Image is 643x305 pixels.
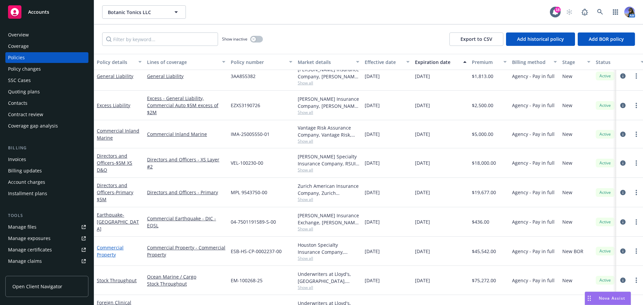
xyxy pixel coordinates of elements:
span: Botanic Tonics LLC [108,9,166,16]
button: Policy number [228,54,295,70]
span: $436.00 [472,218,489,225]
span: Agency - Pay in full [512,73,555,80]
a: circleInformation [619,130,627,138]
a: Manage BORs [5,267,88,278]
span: $1,813.00 [472,73,493,80]
span: [DATE] [415,277,430,284]
div: Contacts [8,98,27,108]
span: [DATE] [365,277,380,284]
span: New [562,102,572,109]
span: [DATE] [365,131,380,138]
a: SSC Cases [5,75,88,86]
a: Installment plans [5,188,88,199]
span: [DATE] [415,73,430,80]
span: VEL-100230-00 [231,159,263,166]
button: Botanic Tonics LLC [102,5,186,19]
a: Billing updates [5,165,88,176]
div: Tools [5,212,88,219]
span: Accounts [28,9,49,15]
span: New BOR [562,248,583,255]
a: Commercial Inland Marine [97,128,139,141]
a: Accounts [5,3,88,21]
span: EM-100268-25 [231,277,263,284]
div: Status [596,59,637,66]
div: Manage BORs [8,267,40,278]
span: [DATE] [415,189,430,196]
input: Filter by keyword... [102,32,218,46]
span: Manage exposures [5,233,88,244]
a: Commercial Inland Marine [147,131,225,138]
a: Directors and Officers [97,153,132,173]
a: Stock Throughput [97,277,137,284]
button: Lines of coverage [144,54,228,70]
div: Policy changes [8,64,41,74]
span: MPL 9543750-00 [231,189,267,196]
a: more [632,130,640,138]
div: Market details [298,59,352,66]
div: Overview [8,29,29,40]
img: photo [624,7,635,17]
div: Contract review [8,109,43,120]
span: Show all [298,167,359,173]
a: more [632,188,640,197]
div: Billing updates [8,165,42,176]
a: Start snowing [563,5,576,19]
a: circleInformation [619,72,627,80]
span: Active [598,219,612,225]
button: Add historical policy [506,32,575,46]
div: [PERSON_NAME] Insurance Company, [PERSON_NAME] Insurance, CIS Insurance Services (EPIC) [298,66,359,80]
span: [DATE] [415,102,430,109]
button: Policy details [94,54,144,70]
span: Agency - Pay in full [512,277,555,284]
div: Manage exposures [8,233,51,244]
span: Agency - Pay in full [512,189,555,196]
div: Manage files [8,222,37,232]
a: Directors and Officers - Primary [147,189,225,196]
a: Directors and Officers [97,182,133,203]
div: Coverage [8,41,29,52]
div: 18 [555,7,561,13]
span: [DATE] [415,131,430,138]
button: Premium [469,54,509,70]
span: [DATE] [365,102,380,109]
span: Agency - Pay in full [512,248,555,255]
span: $19,677.00 [472,189,496,196]
div: Policy details [97,59,134,66]
span: [DATE] [415,248,430,255]
div: Account charges [8,177,45,187]
button: Nova Assist [585,292,631,305]
span: New [562,159,572,166]
span: - $5M XS D&O [97,160,132,173]
span: $2,500.00 [472,102,493,109]
span: $18,000.00 [472,159,496,166]
span: Open Client Navigator [12,283,62,290]
span: New [562,189,572,196]
a: Account charges [5,177,88,187]
span: [DATE] [415,218,430,225]
div: Effective date [365,59,402,66]
a: General Liability [97,73,133,79]
div: Manage certificates [8,244,52,255]
div: Vantage Risk Assurance Company, Vantage Risk, Amwins [298,124,359,138]
span: New [562,73,572,80]
div: Billing [5,145,88,151]
a: Excess Liability [97,102,130,108]
span: Add historical policy [517,36,564,42]
a: Manage claims [5,256,88,266]
span: Active [598,277,612,283]
span: Agency - Pay in full [512,131,555,138]
a: Manage files [5,222,88,232]
a: Directors and Officers - XS Layer #2 [147,156,225,170]
a: Commercial Property - Commercial Property [147,244,225,258]
span: Show all [298,285,359,290]
span: Show all [298,255,359,261]
span: Show all [298,80,359,86]
span: Active [598,160,612,166]
span: Show all [298,138,359,144]
div: Billing method [512,59,550,66]
a: circleInformation [619,218,627,226]
a: Quoting plans [5,86,88,97]
span: Active [598,73,612,79]
span: [DATE] [415,159,430,166]
button: Effective date [362,54,412,70]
